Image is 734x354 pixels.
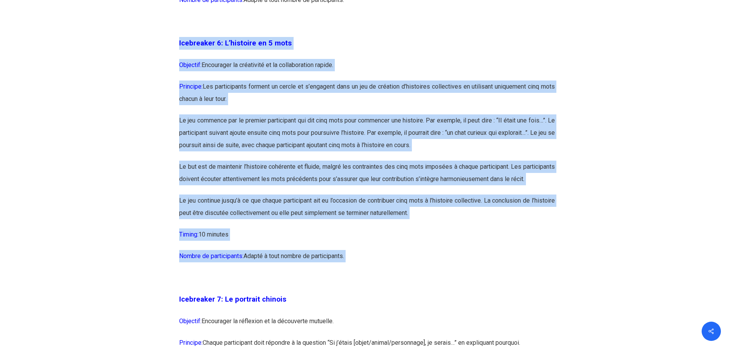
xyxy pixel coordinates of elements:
span: Principe: [179,83,203,90]
span: Principe: [179,339,203,346]
p: Le but est de maintenir l’histoire cohérente et fluide, malgré les contraintes des cinq mots impo... [179,161,555,195]
p: Le jeu continue jusqu’à ce que chaque participant ait eu l’occasion de contribuer cinq mots à l’h... [179,195,555,228]
p: Les participants forment un cercle et s’engagent dans un jeu de création d’histoires collectives ... [179,81,555,114]
span: Icebreaker 6: L’histoire en 5 mots [179,39,292,47]
p: Adapté à tout nombre de participants. [179,250,555,272]
p: Encourager la créativité et la collaboration rapide. [179,59,555,81]
span: Timing: [179,231,198,238]
p: Encourager la réflexion et la découverte mutuelle. [179,315,555,337]
span: Objectif: [179,317,202,325]
p: Le jeu commence par le premier participant qui dit cinq mots pour commencer une histoire. Par exe... [179,114,555,161]
span: Icebreaker 7: Le portrait chinois [179,295,286,304]
span: Nombre de participants: [179,252,244,260]
p: 10 minutes [179,228,555,250]
span: Objectif: [179,61,202,69]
